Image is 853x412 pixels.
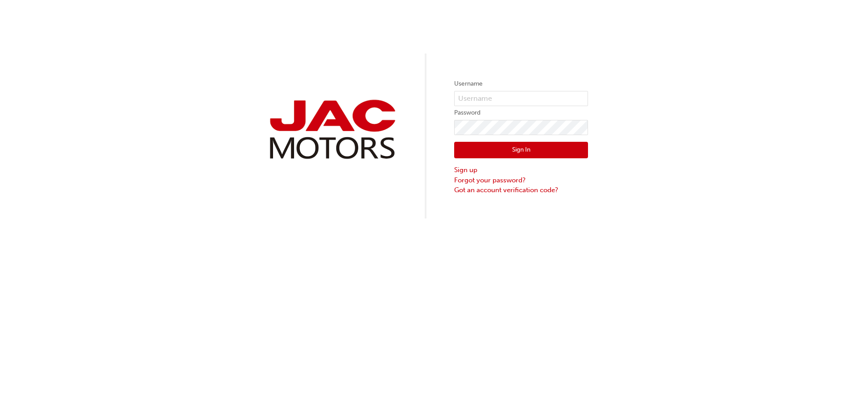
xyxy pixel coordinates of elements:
label: Password [454,107,588,118]
button: Sign In [454,142,588,159]
label: Username [454,78,588,89]
img: jac-portal [265,96,399,163]
input: Username [454,91,588,106]
a: Got an account verification code? [454,185,588,195]
a: Sign up [454,165,588,175]
a: Forgot your password? [454,175,588,185]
